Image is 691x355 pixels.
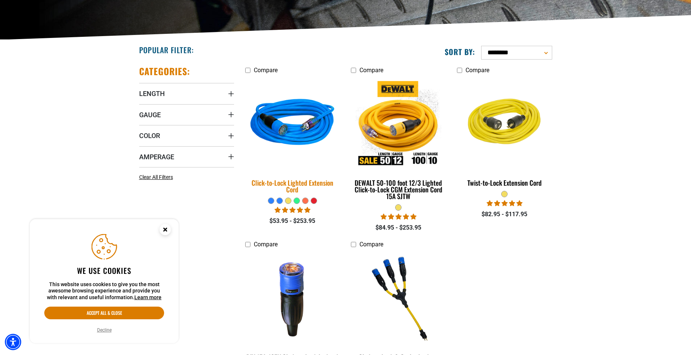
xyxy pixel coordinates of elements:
[134,294,161,300] a: This website uses cookies to give you the most awesome browsing experience and provide you with r...
[30,219,179,343] aside: Cookie Consent
[245,77,340,197] a: blue Click-to-Lock Lighted Extension Cord
[487,200,522,207] span: 5.00 stars
[5,334,21,350] div: Accessibility Menu
[139,89,165,98] span: Length
[139,83,234,104] summary: Length
[240,76,345,172] img: blue
[246,255,339,341] img: DIY 15A-125V Click-to-Lock Lighted Connector
[352,255,445,341] img: Click-to-Lock 3-Outlet Locking Extension Cord Adapter
[445,47,475,57] label: Sort by:
[139,131,160,140] span: Color
[381,213,416,220] span: 4.84 stars
[245,179,340,193] div: Click-to-Lock Lighted Extension Cord
[139,174,173,180] span: Clear All Filters
[254,67,278,74] span: Compare
[351,77,446,204] a: DEWALT 50-100 foot 12/3 Lighted Click-to-Lock CGM Extension Cord 15A SJTW DEWALT 50-100 foot 12/3...
[254,241,278,248] span: Compare
[139,153,174,161] span: Amperage
[139,125,234,146] summary: Color
[351,179,446,199] div: DEWALT 50-100 foot 12/3 Lighted Click-to-Lock CGM Extension Cord 15A SJTW
[457,77,552,191] a: yellow Twist-to-Lock Extension Cord
[458,81,551,167] img: yellow
[139,173,176,181] a: Clear All Filters
[139,65,191,77] h2: Categories:
[44,307,164,319] button: Accept all & close
[359,67,383,74] span: Compare
[95,326,114,334] button: Decline
[44,266,164,275] h2: We use cookies
[139,146,234,167] summary: Amperage
[139,45,194,55] h2: Popular Filter:
[139,104,234,125] summary: Gauge
[457,210,552,219] div: $82.95 - $117.95
[245,217,340,226] div: $53.95 - $253.95
[457,179,552,186] div: Twist-to-Lock Extension Cord
[352,81,445,167] img: DEWALT 50-100 foot 12/3 Lighted Click-to-Lock CGM Extension Cord 15A SJTW
[44,281,164,301] p: This website uses cookies to give you the most awesome browsing experience and provide you with r...
[152,219,179,242] button: Close this option
[359,241,383,248] span: Compare
[466,67,489,74] span: Compare
[351,223,446,232] div: $84.95 - $253.95
[139,111,161,119] span: Gauge
[275,207,310,214] span: 4.87 stars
